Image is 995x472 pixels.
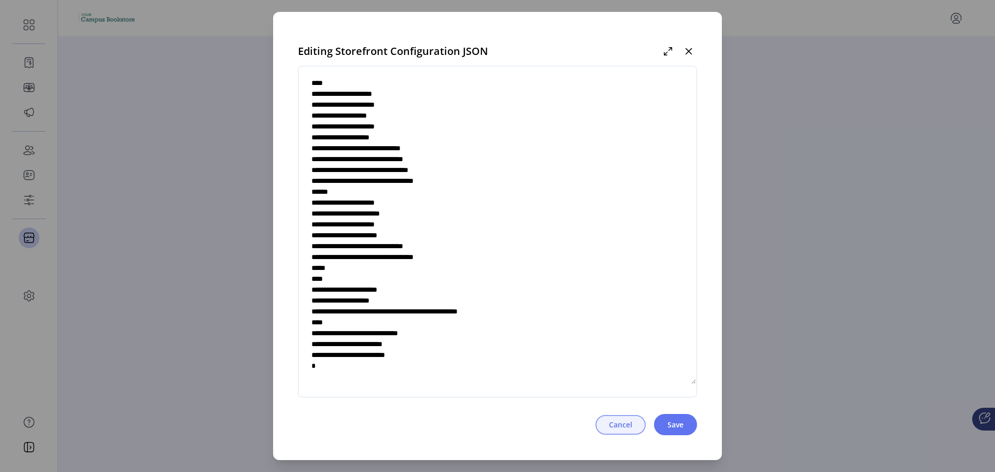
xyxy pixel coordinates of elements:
[667,419,684,430] span: Save
[298,44,488,59] span: Editing Storefront Configuration JSON
[609,419,632,430] span: Cancel
[660,43,676,60] button: Maximize
[654,414,697,435] button: Save
[595,415,646,435] button: Cancel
